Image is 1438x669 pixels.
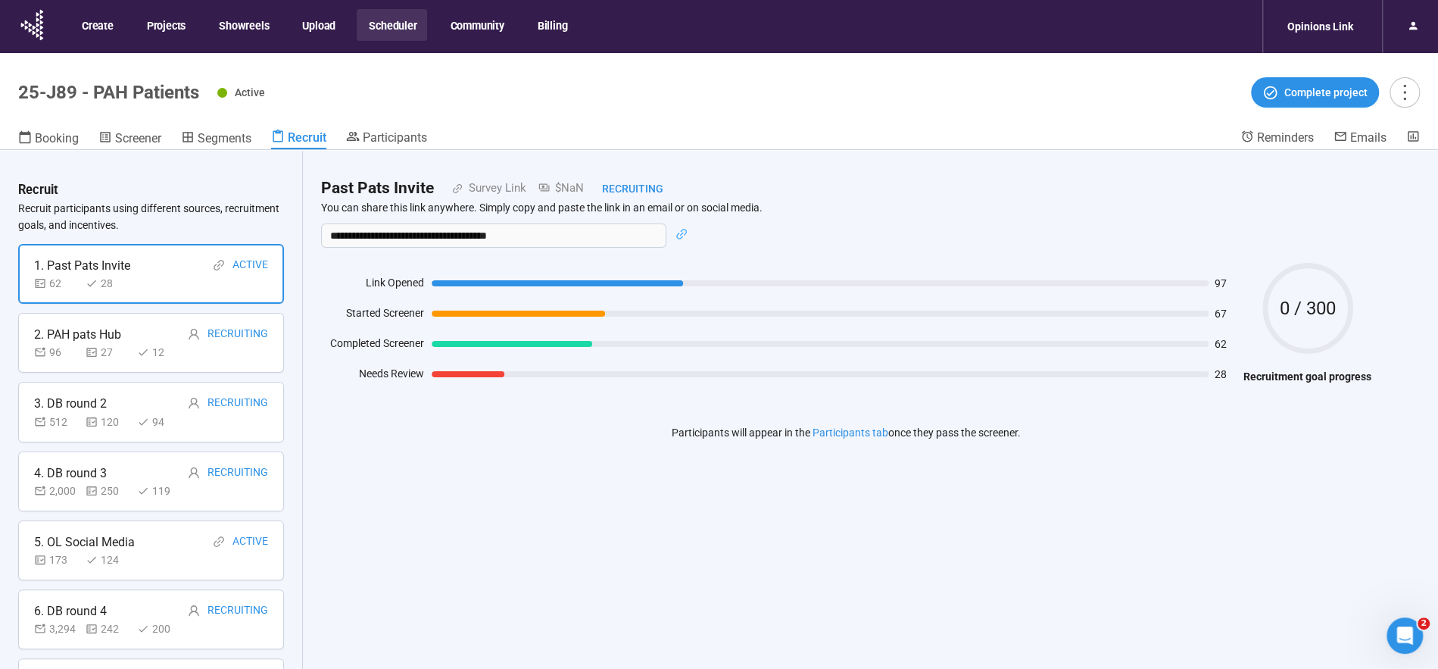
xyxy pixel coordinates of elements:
button: Scheduler [357,9,427,41]
span: Booking [35,131,79,145]
div: 4. DB round 3 [34,464,107,483]
h2: Past Pats Invite [321,176,434,201]
span: user [188,467,200,479]
a: Participants tab [813,427,888,439]
div: Recruiting [207,602,268,621]
h3: Recruit [18,180,58,200]
span: Emails [1350,130,1387,145]
div: 2. PAH pats Hub [34,325,121,344]
p: You can share this link anywhere. Simply copy and paste the link in an email or on social media. [321,201,1371,214]
div: Recruiting [207,394,268,413]
span: 28 [1215,369,1236,380]
span: 0 / 300 [1262,299,1353,317]
span: Screener [115,131,161,145]
div: 120 [86,414,131,430]
a: Reminders [1240,130,1314,148]
span: user [188,605,200,617]
span: Segments [198,131,251,145]
div: 62 [34,275,80,292]
span: 62 [1215,339,1236,349]
span: link [213,536,225,548]
h1: 25-J89 - PAH Patients [18,82,199,103]
span: user [188,328,200,340]
div: Completed Screener [321,335,424,358]
a: Emails [1334,130,1387,148]
span: Reminders [1257,130,1314,145]
button: Upload [290,9,346,41]
div: $NaN [526,180,583,198]
span: more [1394,82,1415,102]
div: Needs Review [321,365,424,388]
div: Recruiting [207,464,268,483]
span: link [213,259,225,271]
div: Recruiting [583,180,663,197]
span: link [434,183,463,194]
button: Billing [526,9,579,41]
div: 3,294 [34,621,80,637]
button: more [1390,77,1420,108]
span: Active [235,86,265,98]
div: 173 [34,552,80,568]
span: 67 [1215,308,1236,319]
div: 28 [86,275,131,292]
button: Create [70,9,124,41]
div: 27 [86,344,131,361]
span: user [188,397,200,409]
p: Participants will appear in the once they pass the screener. [672,424,1021,441]
div: 5. OL Social Media [34,533,135,552]
div: 124 [86,552,131,568]
div: 1. Past Pats Invite [34,256,130,275]
div: Recruiting [207,325,268,344]
div: 512 [34,414,80,430]
a: Recruit [271,130,326,149]
div: Active [232,533,268,552]
div: Survey Link [463,180,526,198]
span: Recruit [288,130,326,145]
button: Community [438,9,514,41]
div: 3. DB round 2 [34,394,107,413]
div: 200 [137,621,182,637]
span: Participants [363,130,427,145]
p: Recruit participants using different sources, recruitment goals, and incentives. [18,200,284,233]
div: 94 [137,414,182,430]
span: 97 [1215,278,1236,289]
a: Participants [346,130,427,148]
button: Complete project [1251,77,1379,108]
div: 12 [137,344,182,361]
span: Complete project [1284,84,1368,101]
div: Started Screener [321,305,424,327]
div: Active [232,256,268,275]
a: Booking [18,130,79,149]
div: 250 [86,483,131,499]
div: Link Opened [321,274,424,297]
button: Projects [135,9,196,41]
span: link [675,228,688,240]
div: 2,000 [34,483,80,499]
a: Screener [98,130,161,149]
span: 2 [1418,617,1430,630]
a: Segments [181,130,251,149]
div: 6. DB round 4 [34,602,107,621]
div: 96 [34,344,80,361]
button: Showreels [207,9,279,41]
div: 119 [137,483,182,499]
div: Opinions Link [1278,12,1362,41]
h4: Recruitment goal progress [1243,368,1371,385]
div: 242 [86,621,131,637]
iframe: Intercom live chat [1387,617,1423,654]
